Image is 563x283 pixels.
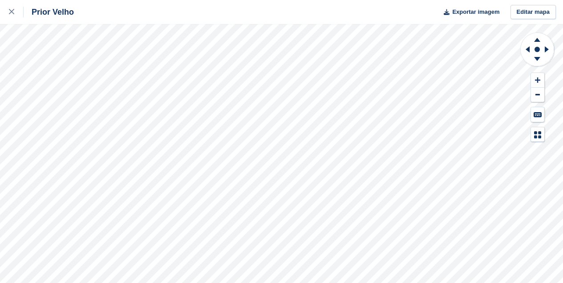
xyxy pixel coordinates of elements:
[531,127,544,142] button: Map Legend
[531,73,544,88] button: Zoom In
[438,5,499,20] button: Exportar imagem
[24,7,74,17] div: Prior Velho
[510,5,556,20] a: Editar mapa
[531,107,544,122] button: Keyboard Shortcuts
[531,88,544,102] button: Zoom Out
[452,8,499,16] span: Exportar imagem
